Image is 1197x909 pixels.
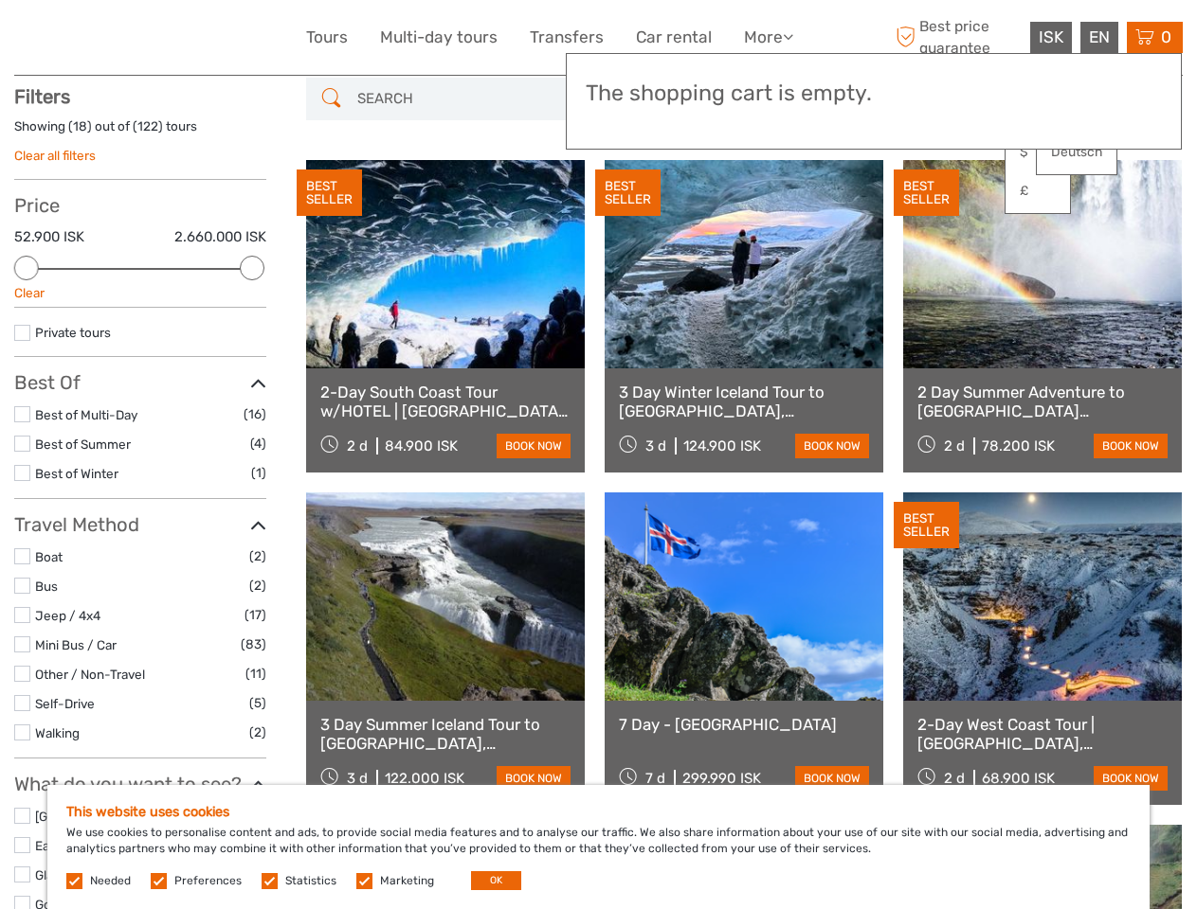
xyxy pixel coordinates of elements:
label: Statistics [285,873,336,889]
label: 122 [137,117,158,135]
a: 3 Day Winter Iceland Tour to [GEOGRAPHIC_DATA], [GEOGRAPHIC_DATA], [GEOGRAPHIC_DATA] and [GEOGRAP... [619,383,869,421]
label: 52.900 ISK [14,227,84,247]
a: Boat [35,549,63,564]
a: 3 Day Summer Iceland Tour to [GEOGRAPHIC_DATA], [GEOGRAPHIC_DATA] with Glacier Lagoon & Glacier Hike [320,715,571,754]
div: Showing ( ) out of ( ) tours [14,117,266,147]
a: 2-Day South Coast Tour w/HOTEL | [GEOGRAPHIC_DATA], [GEOGRAPHIC_DATA], [GEOGRAPHIC_DATA] & Waterf... [320,383,571,421]
a: Bus [35,579,58,594]
a: Jeep / 4x4 [35,608,100,623]
div: 78.200 ISK [982,437,1055,454]
div: BEST SELLER [595,169,661,217]
label: 18 [73,117,87,135]
a: book now [795,434,869,458]
a: book now [497,766,571,791]
label: Needed [90,873,131,889]
h5: This website uses cookies [66,804,1131,820]
div: Clear [14,284,266,302]
a: Tours [306,24,348,51]
span: (11) [245,663,266,685]
span: (17) [245,604,266,626]
a: [GEOGRAPHIC_DATA] [35,809,164,824]
a: Multi-day tours [380,24,498,51]
a: Best of Summer [35,437,131,452]
a: Private tours [35,325,111,340]
span: (2) [249,545,266,567]
div: EN [1080,22,1118,53]
strong: Filters [14,85,70,108]
span: 2 d [944,770,965,787]
label: 2.660.000 ISK [174,227,266,247]
span: 3 d [645,437,666,454]
div: BEST SELLER [297,169,362,217]
a: Transfers [530,24,604,51]
a: book now [1094,766,1168,791]
a: $ [1006,135,1070,169]
h3: The shopping cart is empty. [586,80,1162,107]
label: Marketing [380,873,434,889]
span: 7 d [645,770,665,787]
div: BEST SELLER [894,502,959,549]
span: 0 [1158,27,1174,46]
span: (2) [249,722,266,743]
a: 7 Day - [GEOGRAPHIC_DATA] [619,715,869,734]
span: (16) [244,403,266,425]
input: SEARCH [350,82,575,116]
h3: Price [14,194,266,217]
a: Self-Drive [35,696,95,711]
h3: Best Of [14,371,266,394]
a: £ [1006,174,1070,208]
a: East [GEOGRAPHIC_DATA] [35,838,192,853]
a: Other / Non-Travel [35,667,145,682]
a: Car rental [636,24,712,51]
span: Best price guarantee [891,16,1025,58]
a: Walking [35,725,80,740]
a: book now [1094,434,1168,458]
a: Best of Multi-Day [35,407,137,422]
div: 122.000 ISK [385,770,464,787]
a: Deutsch [1037,135,1116,169]
a: Best of Winter [35,466,118,481]
div: 299.990 ISK [682,770,761,787]
span: (4) [250,433,266,454]
a: Mini Bus / Car [35,637,117,652]
div: 84.900 ISK [385,437,458,454]
p: We're away right now. Please check back later! [27,33,214,48]
a: 2-Day West Coast Tour | [GEOGRAPHIC_DATA], [GEOGRAPHIC_DATA] w/Canyon Baths [917,715,1168,754]
label: Preferences [174,873,242,889]
h3: Travel Method [14,513,266,536]
h3: What do you want to see? [14,773,266,795]
div: BEST SELLER [894,169,959,217]
button: Open LiveChat chat widget [218,29,241,52]
span: ISK [1039,27,1063,46]
a: 2 Day Summer Adventure to [GEOGRAPHIC_DATA] [GEOGRAPHIC_DATA], Glacier Hiking, [GEOGRAPHIC_DATA],... [917,383,1168,421]
a: book now [497,434,571,458]
span: (2) [249,575,266,597]
a: More [744,24,793,51]
span: (83) [241,633,266,655]
a: Clear all filters [14,148,96,163]
a: Glaciers [35,867,82,882]
div: 68.900 ISK [982,770,1055,787]
button: OK [471,871,521,890]
div: We use cookies to personalise content and ads, to provide social media features and to analyse ou... [47,785,1150,909]
span: (5) [249,692,266,714]
span: 3 d [347,770,368,787]
span: 2 d [347,437,368,454]
a: book now [795,766,869,791]
div: 124.900 ISK [683,437,761,454]
span: 2 d [944,437,965,454]
span: (1) [251,462,266,484]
